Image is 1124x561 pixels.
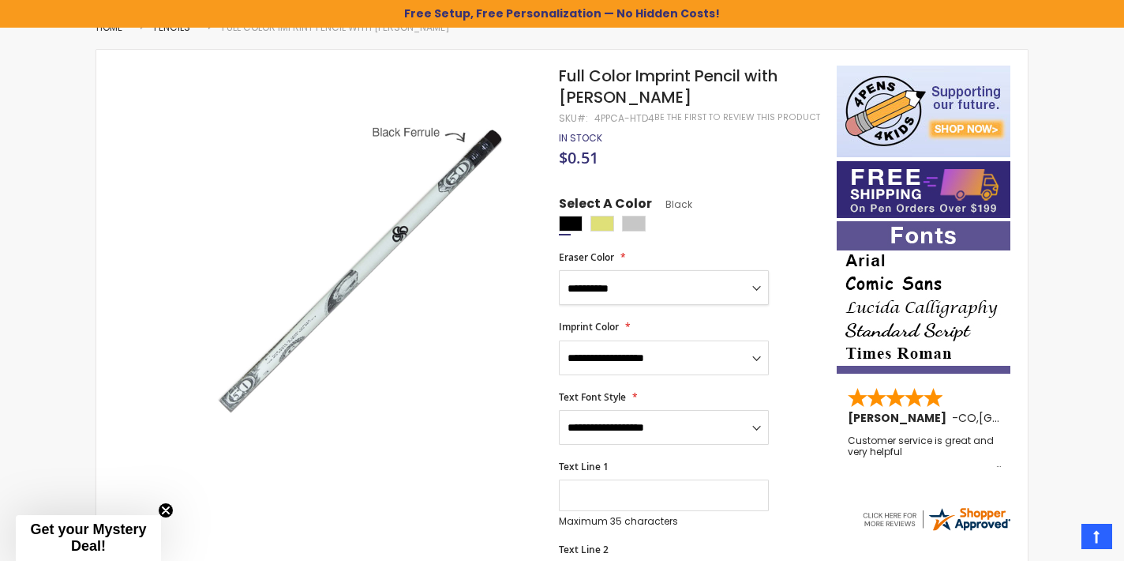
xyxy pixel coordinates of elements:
div: Get your Mystery Deal!Close teaser [16,515,161,561]
div: 4PPCA-HTD4 [594,112,654,125]
span: Full Color Imprint Pencil with [PERSON_NAME] [559,65,777,108]
span: $0.51 [559,147,598,168]
img: Free shipping on orders over $199 [837,161,1010,218]
span: Text Line 2 [559,543,609,556]
span: CO [958,410,976,426]
div: Gold [590,216,614,232]
div: Black [559,216,583,232]
span: Black [652,198,692,211]
span: - , [952,410,1095,426]
div: Availability [559,132,602,145]
button: Close teaser [158,503,174,518]
strong: SKU [559,111,588,125]
span: Text Line 1 [559,460,609,473]
span: [PERSON_NAME] [848,410,952,426]
span: Imprint Color [559,320,619,333]
img: 2-4ppca-htd4-full-color-imprint-pencil-with-eraser1_1.jpg [177,88,538,450]
span: [GEOGRAPHIC_DATA] [979,410,1095,426]
img: font-personalization-examples [837,221,1010,374]
span: Text Font Style [559,390,626,404]
li: Full Color Imprint Pencil with [PERSON_NAME] [222,21,450,34]
span: Get your Mystery Deal! [30,521,146,554]
span: Select A Color [559,195,652,216]
span: In stock [559,131,602,145]
a: Be the first to review this product [654,111,820,123]
span: Eraser Color [559,250,614,264]
p: Maximum 35 characters [559,515,769,528]
img: 4pens 4 kids [837,66,1010,157]
div: Customer service is great and very helpful [848,435,1001,469]
div: Silver [622,216,646,232]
